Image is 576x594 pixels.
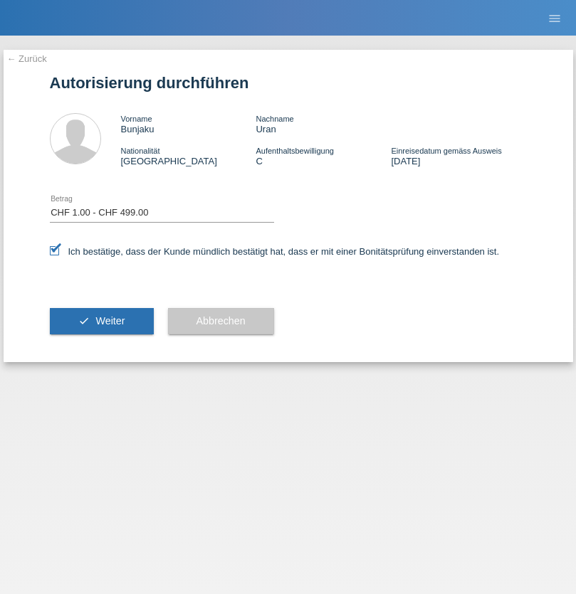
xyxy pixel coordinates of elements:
[50,246,500,257] label: Ich bestätige, dass der Kunde mündlich bestätigt hat, dass er mit einer Bonitätsprüfung einversta...
[168,308,274,335] button: Abbrechen
[95,315,125,327] span: Weiter
[121,113,256,134] div: Bunjaku
[50,74,527,92] h1: Autorisierung durchführen
[256,147,333,155] span: Aufenthaltsbewilligung
[391,145,526,166] div: [DATE]
[256,113,391,134] div: Uran
[121,145,256,166] div: [GEOGRAPHIC_DATA]
[256,115,293,123] span: Nachname
[548,11,562,26] i: menu
[50,308,154,335] button: check Weiter
[78,315,90,327] i: check
[256,145,391,166] div: C
[540,14,569,22] a: menu
[197,315,246,327] span: Abbrechen
[121,115,152,123] span: Vorname
[121,147,160,155] span: Nationalität
[391,147,501,155] span: Einreisedatum gemäss Ausweis
[7,53,47,64] a: ← Zurück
